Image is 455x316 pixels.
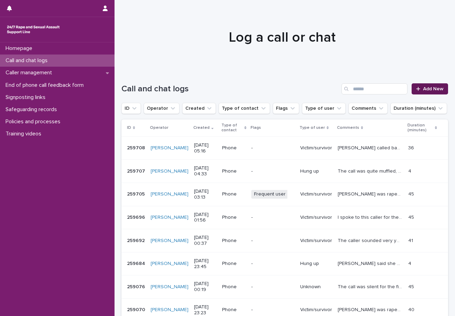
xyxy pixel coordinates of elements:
p: Margaret was raped by her ex-partner whom she met online after she lost her husband. Margaret tal... [338,190,404,197]
tr: 259692259692 [PERSON_NAME] [DATE] 00:37Phone-Victim/survivorThe caller sounded very young, but sa... [121,229,448,252]
a: [PERSON_NAME] [151,261,188,267]
p: Safeguarding records [3,106,62,113]
p: 259076 [127,283,146,290]
p: 45 [408,190,415,197]
p: Comments [337,124,359,132]
p: - [251,307,295,313]
p: Unknown [300,284,332,290]
p: Victim/survivor [300,191,332,197]
a: [PERSON_NAME] [151,238,188,244]
p: Kirsty said she hadn't called us before and shared that she has been having thoughts about harmin... [338,259,404,267]
button: Flags [273,103,299,114]
a: [PERSON_NAME] [151,307,188,313]
p: 259692 [127,236,146,244]
p: Phone [222,261,246,267]
a: [PERSON_NAME] [151,215,188,221]
tr: 259705259705 [PERSON_NAME] [DATE] 03:13PhoneFrequent userVictim/survivor[PERSON_NAME] was raped b... [121,183,448,206]
p: Operator [150,124,168,132]
p: - [251,238,295,244]
p: Victim/survivor [300,307,332,313]
p: 259696 [127,213,146,221]
p: Phone [222,168,246,174]
p: The call was quite muffled, and it was a struggle to hear what the caller was saying at times. Ca... [338,167,404,174]
a: [PERSON_NAME] [151,145,188,151]
a: Add New [412,83,448,94]
p: [DATE] 23:45 [194,258,217,270]
button: ID [121,103,141,114]
tr: 259076259076 [PERSON_NAME] [DATE] 00:19Phone-UnknownThe call was silent for the first few minutes... [121,275,448,299]
button: Type of user [302,103,346,114]
p: [DATE] 23:23 [194,304,217,316]
p: 40 [408,306,416,313]
button: Comments [348,103,388,114]
p: Training videos [3,131,47,137]
button: Duration (minutes) [390,103,447,114]
h1: Call and chat logs [121,84,339,94]
img: rhQMoQhaT3yELyF149Cw [6,23,61,36]
tr: 259684259684 [PERSON_NAME] [DATE] 23:45Phone-Hung up[PERSON_NAME] said she hadn't called us befor... [121,252,448,275]
p: Flags [251,124,261,132]
p: Created [193,124,210,132]
p: 36 [408,144,415,151]
p: [DATE] 05:16 [194,142,217,154]
p: I spoke to this caller for the second time tonight. He said he had been told he could call back a... [338,213,404,221]
p: 259708 [127,144,146,151]
p: Victim/survivor [300,238,332,244]
p: - [251,168,295,174]
p: Phone [222,215,246,221]
p: Signposting links [3,94,51,101]
button: Operator [144,103,179,114]
p: 45 [408,283,415,290]
input: Search [342,83,407,94]
p: Victim/survivor [300,215,332,221]
p: - [251,145,295,151]
p: ID [127,124,131,132]
p: Duration (minutes) [407,122,433,134]
p: - [251,261,295,267]
tr: 259707259707 [PERSON_NAME] [DATE] 04:33Phone-Hung upThe call was quite muffled, and it was a stru... [121,160,448,183]
p: [DATE] 03:13 [194,189,217,200]
p: Call and chat logs [3,57,53,64]
p: 41 [408,236,414,244]
p: [DATE] 04:33 [194,165,217,177]
p: 4 [408,259,413,267]
tr: 259708259708 [PERSON_NAME] [DATE] 05:16Phone-Victim/survivor[PERSON_NAME] called back after her l... [121,136,448,160]
p: The call was silent for the first few minutes. The caller explained that she had been having a fl... [338,283,404,290]
p: Phone [222,238,246,244]
p: Caller management [3,69,58,76]
p: Policies and processes [3,118,66,125]
p: 259705 [127,190,146,197]
p: - [251,284,295,290]
p: 4 [408,167,413,174]
p: Victim/survivor [300,145,332,151]
p: Phone [222,307,246,313]
p: [DATE] 00:37 [194,235,217,247]
p: Type of contact [221,122,243,134]
p: [DATE] 00:19 [194,281,217,293]
p: End of phone call feedback form [3,82,89,89]
h1: Log a call or chat [121,29,443,46]
p: Phone [222,191,246,197]
p: Type of user [300,124,325,132]
p: Zainab called back after her last call was cut off after a few minutes. She talked about how havi... [338,144,404,151]
button: Type of contact [219,103,270,114]
span: Frequent user [251,190,288,199]
p: [DATE] 01:56 [194,212,217,224]
p: The caller sounded very young, but said that he is 16. The caller is a sex worker and has had 11 ... [338,236,404,244]
p: Homepage [3,45,38,52]
a: [PERSON_NAME] [151,168,188,174]
p: 45 [408,213,415,221]
p: Hung up [300,261,332,267]
p: - [251,215,295,221]
p: Phone [222,284,246,290]
p: Phone [222,145,246,151]
p: 259684 [127,259,146,267]
a: [PERSON_NAME] [151,284,188,290]
p: 259707 [127,167,146,174]
p: Hung up [300,168,332,174]
span: Add New [423,86,444,91]
p: Liz was raped a few days ago by a stranger when out walking alone. She is currently 8 weeks pregn... [338,306,404,313]
a: [PERSON_NAME] [151,191,188,197]
tr: 259696259696 [PERSON_NAME] [DATE] 01:56Phone-Victim/survivorI spoke to this caller for the second... [121,206,448,229]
